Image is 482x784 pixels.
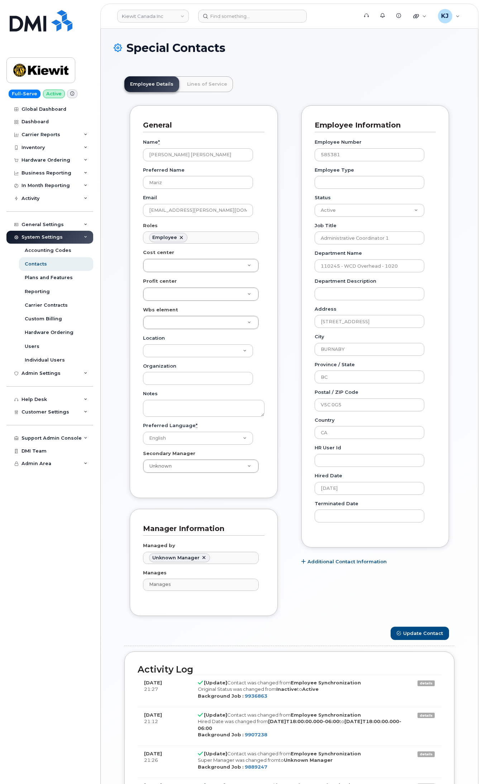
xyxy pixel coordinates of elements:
label: Employee Type [315,167,354,173]
a: 9907238 [245,732,267,737]
a: Unknown [143,460,258,473]
strong: Employee Synchronization [291,712,361,718]
abbr: required [196,422,197,428]
a: details [417,713,435,718]
a: Lines of Service [181,76,233,92]
label: City [315,333,324,340]
label: Terminated Date [315,500,358,507]
span: Unknown [145,463,172,469]
label: Postal / ZIP Code [315,389,358,396]
div: Employee [152,235,177,240]
strong: : [242,732,244,737]
strong: [DATE]T18:00:00.000-06:00 [198,718,401,731]
td: Contact was changed from [191,746,411,778]
span: 21:27 [144,686,158,692]
label: Secondary Manager [143,450,195,457]
a: details [417,751,435,757]
a: 9936863 [245,693,267,699]
label: Status [315,194,331,201]
button: Update Contact [391,627,449,640]
strong: Employee Synchronization [291,751,361,756]
strong: Background Job [198,693,241,699]
strong: [DATE] [144,751,162,756]
strong: [Update] [204,751,227,756]
span: 21:12 [144,718,158,724]
strong: : [242,764,244,770]
a: Employee Details [124,76,179,92]
span: Unknown Manager [152,555,200,560]
strong: Inactive [276,686,297,692]
label: Job Title [315,222,337,229]
strong: [Update] [204,680,227,685]
label: Name [143,139,160,145]
h3: Manager Information [143,524,259,534]
strong: Active [302,686,319,692]
h1: Special Contacts [114,42,465,54]
label: Manages [143,569,167,576]
label: Managed by [143,542,175,549]
strong: Unknown Manager [284,757,333,763]
a: Additional Contact Information [301,558,387,565]
label: Department Description [315,278,376,285]
span: 21:26 [144,757,158,763]
label: Notes [143,390,158,397]
label: Cost center [143,249,174,256]
label: Wbs element [143,306,178,313]
label: Employee Number [315,139,362,145]
strong: [DATE]T18:00:00.000-06:00 [268,718,339,724]
strong: Background Job [198,764,241,770]
label: HR user id [315,444,341,451]
a: details [417,680,435,686]
td: Contact was changed from [191,675,411,707]
div: Original Status was changed from to [198,686,405,693]
label: Department Name [315,250,362,257]
strong: Background Job [198,732,241,737]
h3: General [143,120,259,130]
strong: [DATE] [144,680,162,685]
label: Location [143,335,165,341]
label: Address [315,306,337,312]
iframe: Messenger Launcher [451,753,477,779]
label: Hired Date [315,472,342,479]
abbr: required [158,139,160,145]
td: Contact was changed from [191,707,411,746]
strong: : [242,693,244,699]
label: Country [315,417,335,424]
div: Super Manager was changed from to [198,757,405,764]
label: Province / State [315,361,355,368]
div: Hired Date was changed from to [198,718,405,731]
strong: Employee Synchronization [291,680,361,685]
a: 9889247 [245,764,267,770]
label: Email [143,194,157,201]
h2: Activity Log [138,665,441,675]
label: Roles [143,222,158,229]
label: Preferred Name [143,167,185,173]
h3: Employee Information [315,120,431,130]
label: Profit center [143,278,177,285]
strong: [DATE] [144,712,162,718]
strong: [Update] [204,712,227,718]
label: Organization [143,363,176,369]
label: Preferred Language [143,422,197,429]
